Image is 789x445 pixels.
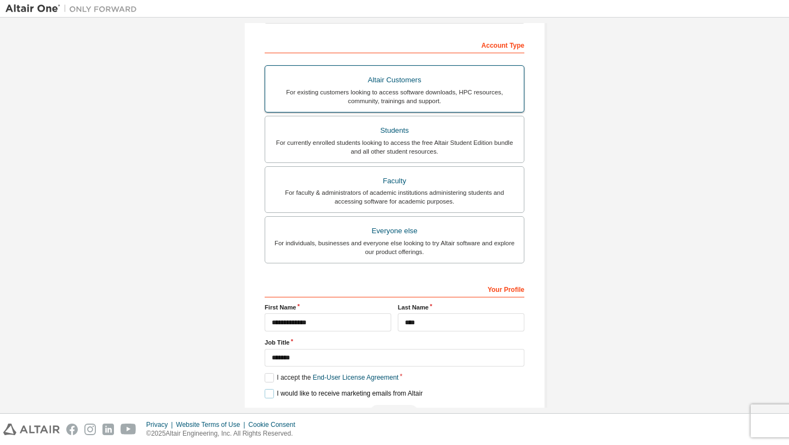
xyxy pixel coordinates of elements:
[272,123,517,138] div: Students
[265,36,524,53] div: Account Type
[272,138,517,156] div: For currently enrolled students looking to access the free Altair Student Edition bundle and all ...
[265,280,524,297] div: Your Profile
[272,188,517,206] div: For faculty & administrators of academic institutions administering students and accessing softwa...
[272,223,517,239] div: Everyone else
[102,424,114,435] img: linkedin.svg
[265,405,524,421] div: Select your account type to continue
[121,424,136,435] img: youtube.svg
[248,420,301,429] div: Cookie Consent
[84,424,96,435] img: instagram.svg
[265,338,524,347] label: Job Title
[265,303,391,312] label: First Name
[146,429,302,438] p: © 2025 Altair Engineering, Inc. All Rights Reserved.
[5,3,142,14] img: Altair One
[272,239,517,256] div: For individuals, businesses and everyone else looking to try Altair software and explore our prod...
[66,424,78,435] img: facebook.svg
[146,420,176,429] div: Privacy
[272,173,517,189] div: Faculty
[176,420,248,429] div: Website Terms of Use
[272,72,517,88] div: Altair Customers
[3,424,60,435] img: altair_logo.svg
[265,389,422,398] label: I would like to receive marketing emails from Altair
[398,303,524,312] label: Last Name
[272,88,517,105] div: For existing customers looking to access software downloads, HPC resources, community, trainings ...
[313,374,399,381] a: End-User License Agreement
[265,373,398,382] label: I accept the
